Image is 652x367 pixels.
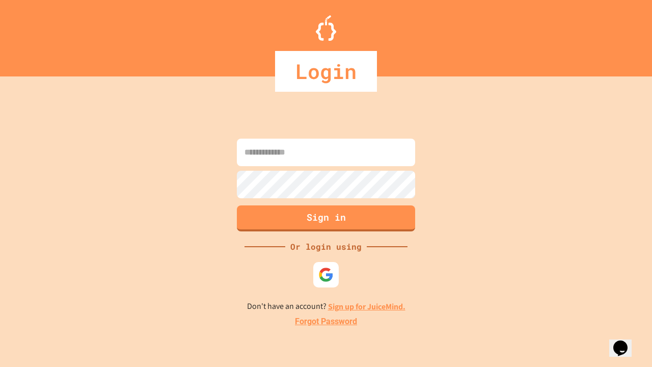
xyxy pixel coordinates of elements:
[328,301,405,312] a: Sign up for JuiceMind.
[567,282,642,325] iframe: chat widget
[316,15,336,41] img: Logo.svg
[609,326,642,357] iframe: chat widget
[295,316,357,328] a: Forgot Password
[275,51,377,92] div: Login
[318,267,334,282] img: google-icon.svg
[247,300,405,313] p: Don't have an account?
[285,241,367,253] div: Or login using
[237,205,415,231] button: Sign in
